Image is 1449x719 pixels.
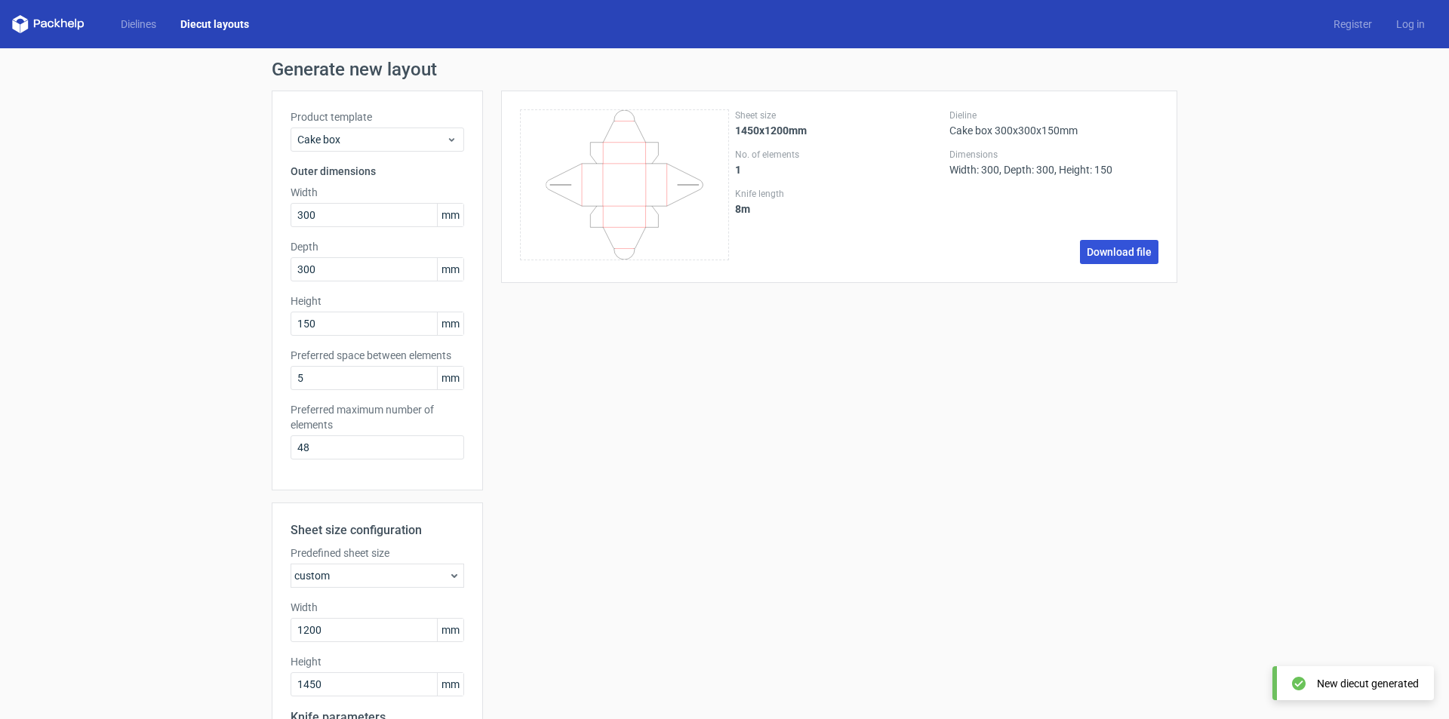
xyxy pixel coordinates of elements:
[667,190,699,206] line: \t
[291,402,464,432] label: Preferred maximum number of elements
[949,149,1158,176] div: Width: 300, Depth: 300, Height: 150
[735,203,750,215] strong: 8 m
[1321,17,1384,32] a: Register
[614,248,615,249] line: \t
[614,110,635,121] path: \t
[291,185,464,200] label: Width
[109,17,168,32] a: Dielines
[291,348,464,363] label: Preferred space between elements
[437,258,463,281] span: mm
[272,60,1177,78] h1: Generate new layout
[291,564,464,588] div: custom
[603,227,614,247] line: \t
[614,249,635,260] path: \t
[949,109,1158,137] div: Cake box 300x300x150mm
[550,164,582,180] line: \t
[437,673,463,696] span: mm
[291,109,464,124] label: Product template
[590,206,596,214] line: \t
[1317,676,1419,691] div: New diecut generated
[635,121,646,142] line: \t
[291,164,464,179] h3: Outer dimensions
[291,293,464,309] label: Height
[437,312,463,335] span: mm
[291,672,464,696] input: custom
[735,149,944,161] label: No. of elements
[603,121,614,142] line: \t
[652,206,658,214] line: \t
[437,204,463,226] span: mm
[590,155,596,164] line: \t
[1080,240,1158,264] a: Download file
[297,132,446,147] span: Cake box
[291,521,464,539] h2: Sheet size configuration
[291,239,464,254] label: Depth
[291,545,464,561] label: Predefined sheet size
[614,248,614,249] path: \t
[652,155,658,164] line: \t
[634,248,635,249] line: \t
[291,600,464,615] label: Width
[949,149,1158,161] label: Dimensions
[546,180,550,190] path: \t
[550,190,582,206] line: \t
[949,109,1158,121] label: Dieline
[735,124,807,137] strong: 1450x1200mm
[735,164,741,176] strong: 1
[291,618,464,642] input: custom
[437,619,463,641] span: mm
[614,121,614,122] path: \t
[437,367,463,389] span: mm
[735,188,944,200] label: Knife length
[699,180,703,190] path: \t
[168,17,261,32] a: Diecut layouts
[735,109,944,121] label: Sheet size
[291,654,464,669] label: Height
[635,227,646,247] line: \t
[667,164,699,180] line: \t
[1384,17,1437,32] a: Log in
